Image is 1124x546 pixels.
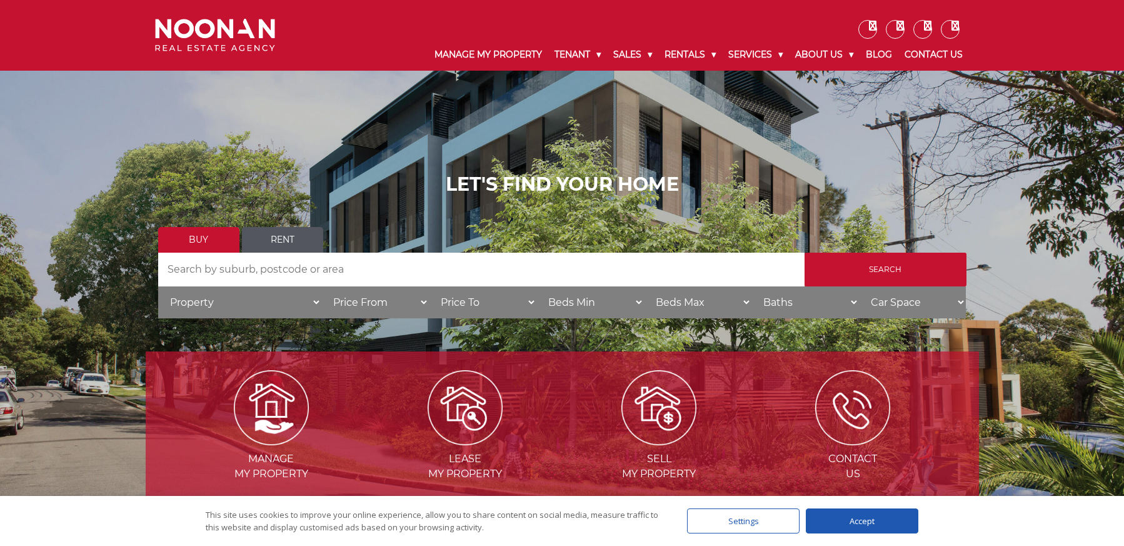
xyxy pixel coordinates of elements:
[369,401,561,480] a: Leasemy Property
[369,452,561,482] span: Lease my Property
[234,370,309,445] img: Manage my Property
[176,452,367,482] span: Manage my Property
[789,39,860,71] a: About Us
[158,227,239,253] a: Buy
[155,19,275,52] img: Noonan Real Estate Agency
[815,370,890,445] img: ICONS
[805,253,966,286] input: Search
[563,452,755,482] span: Sell my Property
[898,39,969,71] a: Contact Us
[687,508,800,533] div: Settings
[548,39,607,71] a: Tenant
[428,39,548,71] a: Manage My Property
[607,39,658,71] a: Sales
[722,39,789,71] a: Services
[757,452,948,482] span: Contact Us
[158,173,966,196] h1: LET'S FIND YOUR HOME
[563,401,755,480] a: Sellmy Property
[757,401,948,480] a: ContactUs
[658,39,722,71] a: Rentals
[860,39,898,71] a: Blog
[806,508,918,533] div: Accept
[158,253,805,286] input: Search by suburb, postcode or area
[621,370,696,445] img: Sell my property
[428,370,503,445] img: Lease my property
[242,227,323,253] a: Rent
[176,401,367,480] a: Managemy Property
[206,508,662,533] div: This site uses cookies to improve your online experience, allow you to share content on social me...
